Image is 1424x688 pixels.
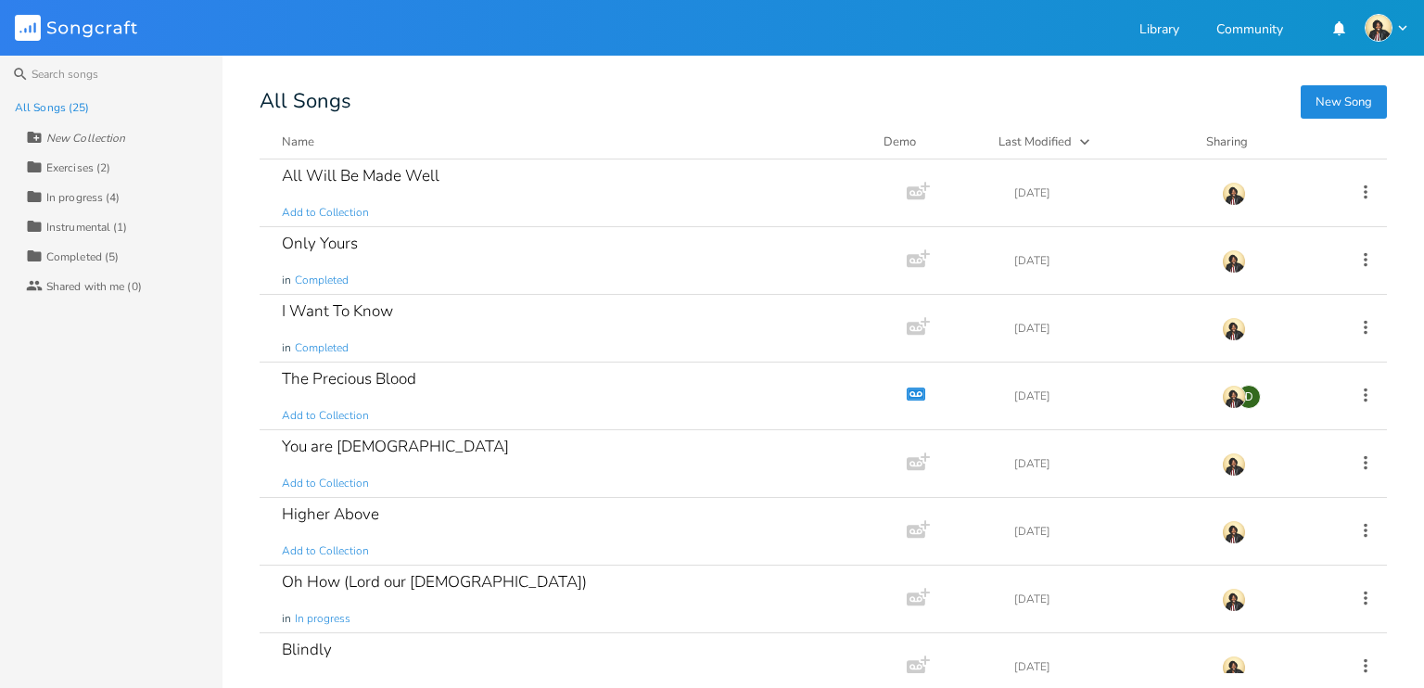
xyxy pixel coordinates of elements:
[282,611,291,627] span: in
[1206,133,1317,151] div: Sharing
[46,251,119,262] div: Completed (5)
[998,133,1184,151] button: Last Modified
[282,134,314,150] div: Name
[1222,317,1246,341] img: Sandy Amoakohene
[282,273,291,288] span: in
[1014,255,1200,266] div: [DATE]
[46,192,121,203] div: In progress (4)
[295,273,349,288] span: Completed
[1014,323,1200,334] div: [DATE]
[46,281,142,292] div: Shared with me (0)
[998,134,1072,150] div: Last Modified
[260,93,1387,110] div: All Songs
[15,102,89,113] div: All Songs (25)
[282,205,369,221] span: Add to Collection
[282,408,369,424] span: Add to Collection
[282,371,416,387] div: The Precious Blood
[282,506,379,522] div: Higher Above
[1216,23,1283,39] a: Community
[1222,452,1246,477] img: Sandy Amoakohene
[295,340,349,356] span: Completed
[46,222,128,233] div: Instrumental (1)
[1222,588,1246,612] img: Sandy Amoakohene
[1301,85,1387,119] button: New Song
[282,340,291,356] span: in
[1014,593,1200,605] div: [DATE]
[1222,520,1246,544] img: Sandy Amoakohene
[46,133,125,144] div: New Collection
[1014,458,1200,469] div: [DATE]
[282,439,509,454] div: You are [DEMOGRAPHIC_DATA]
[282,574,587,590] div: Oh How (Lord our [DEMOGRAPHIC_DATA])
[1237,385,1261,409] div: daniel.j.turner32
[282,543,369,559] span: Add to Collection
[282,642,332,657] div: Blindly
[282,133,861,151] button: Name
[1139,23,1179,39] a: Library
[295,611,350,627] span: In progress
[282,236,358,251] div: Only Yours
[1222,182,1246,206] img: Sandy Amoakohene
[1014,661,1200,672] div: [DATE]
[282,476,369,491] span: Add to Collection
[1365,14,1392,42] img: Sandy Amoakohene
[282,168,439,184] div: All Will Be Made Well
[46,162,110,173] div: Exercises (2)
[884,133,976,151] div: Demo
[1014,390,1200,401] div: [DATE]
[1014,526,1200,537] div: [DATE]
[1222,656,1246,680] img: Sandy Amoakohene
[1222,385,1246,409] img: Sandy Amoakohene
[1222,249,1246,274] img: Sandy Amoakohene
[1014,187,1200,198] div: [DATE]
[282,303,393,319] div: I Want To Know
